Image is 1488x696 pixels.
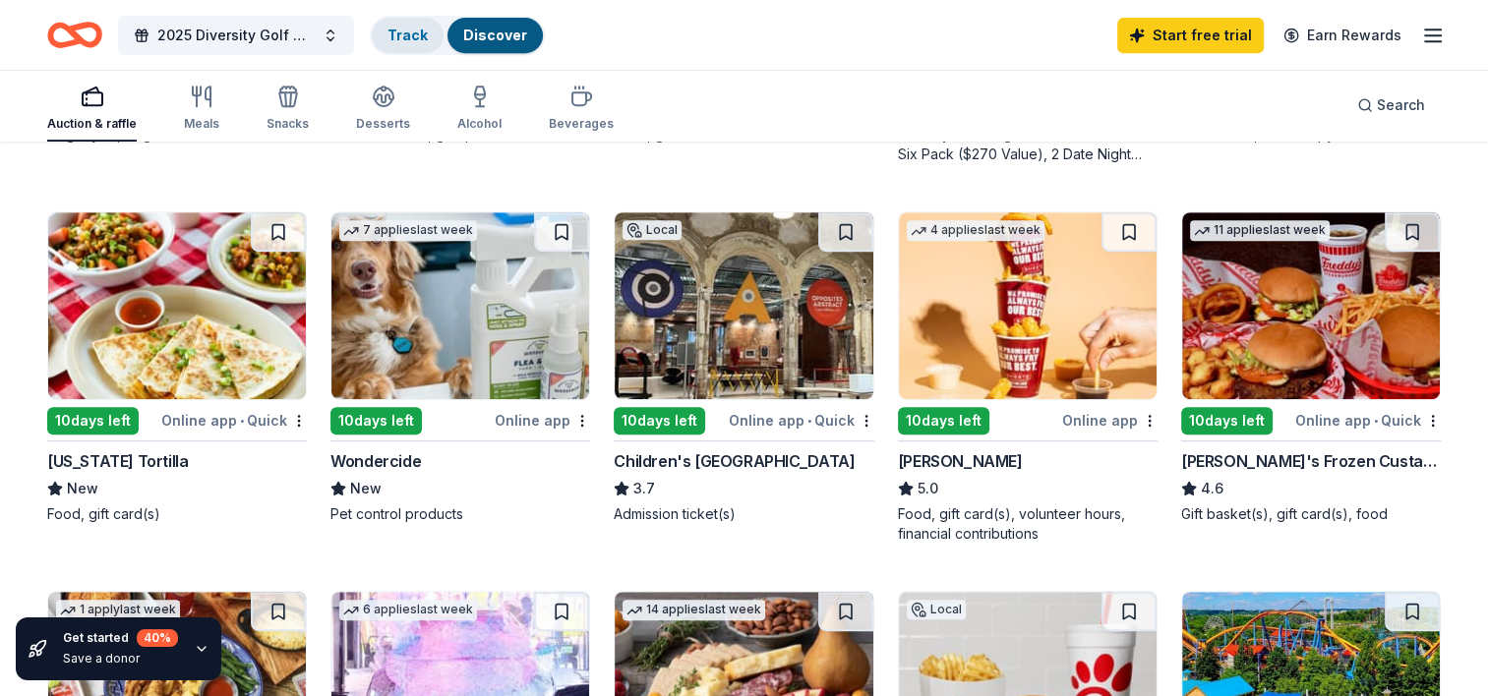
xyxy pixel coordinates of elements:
[898,125,1158,164] div: 3 Family Scavenger [PERSON_NAME] Six Pack ($270 Value), 2 Date Night Scavenger [PERSON_NAME] Two ...
[350,477,382,500] span: New
[330,449,421,473] div: Wondercide
[184,77,219,142] button: Meals
[240,413,244,429] span: •
[56,600,180,620] div: 1 apply last week
[1272,18,1413,53] a: Earn Rewards
[1181,504,1441,524] div: Gift basket(s), gift card(s), food
[118,16,354,55] button: 2025 Diversity Golf Outing
[1374,413,1378,429] span: •
[330,407,422,435] div: 10 days left
[918,477,938,500] span: 5.0
[47,504,307,524] div: Food, gift card(s)
[267,116,309,132] div: Snacks
[495,408,590,433] div: Online app
[1201,477,1223,500] span: 4.6
[615,212,872,399] img: Image for Children's Museum of Pittsburgh
[549,77,614,142] button: Beverages
[1182,212,1440,399] img: Image for Freddy's Frozen Custard & Steakburgers
[356,77,410,142] button: Desserts
[1190,220,1330,241] div: 11 applies last week
[898,407,989,435] div: 10 days left
[1117,18,1264,53] a: Start free trial
[1062,408,1158,433] div: Online app
[47,12,102,58] a: Home
[1377,93,1425,117] span: Search
[63,629,178,647] div: Get started
[1295,408,1441,433] div: Online app Quick
[614,407,705,435] div: 10 days left
[387,27,428,43] a: Track
[898,449,1023,473] div: [PERSON_NAME]
[907,600,966,619] div: Local
[370,16,545,55] button: TrackDiscover
[47,211,307,524] a: Image for California Tortilla10days leftOnline app•Quick[US_STATE] TortillaNewFood, gift card(s)
[614,449,855,473] div: Children's [GEOGRAPHIC_DATA]
[184,116,219,132] div: Meals
[1181,449,1441,473] div: [PERSON_NAME]'s Frozen Custard & Steakburgers
[63,651,178,667] div: Save a donor
[47,77,137,142] button: Auction & raffle
[633,477,655,500] span: 3.7
[907,220,1044,241] div: 4 applies last week
[729,408,874,433] div: Online app Quick
[457,116,502,132] div: Alcohol
[1341,86,1441,125] button: Search
[1181,407,1273,435] div: 10 days left
[623,600,765,620] div: 14 applies last week
[47,116,137,132] div: Auction & raffle
[339,220,477,241] div: 7 applies last week
[330,211,590,524] a: Image for Wondercide7 applieslast week10days leftOnline appWondercideNewPet control products
[614,504,873,524] div: Admission ticket(s)
[331,212,589,399] img: Image for Wondercide
[898,211,1158,544] a: Image for Sheetz4 applieslast week10days leftOnline app[PERSON_NAME]5.0Food, gift card(s), volunt...
[267,77,309,142] button: Snacks
[47,407,139,435] div: 10 days left
[47,449,188,473] div: [US_STATE] Tortilla
[67,477,98,500] span: New
[1181,211,1441,524] a: Image for Freddy's Frozen Custard & Steakburgers11 applieslast week10days leftOnline app•Quick[PE...
[48,212,306,399] img: Image for California Tortilla
[614,211,873,524] a: Image for Children's Museum of PittsburghLocal10days leftOnline app•QuickChildren's [GEOGRAPHIC_D...
[899,212,1157,399] img: Image for Sheetz
[549,116,614,132] div: Beverages
[807,413,811,429] span: •
[356,116,410,132] div: Desserts
[898,504,1158,544] div: Food, gift card(s), volunteer hours, financial contributions
[457,77,502,142] button: Alcohol
[339,600,477,620] div: 6 applies last week
[161,408,307,433] div: Online app Quick
[137,629,178,647] div: 40 %
[330,504,590,524] div: Pet control products
[157,24,315,47] span: 2025 Diversity Golf Outing
[463,27,527,43] a: Discover
[623,220,682,240] div: Local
